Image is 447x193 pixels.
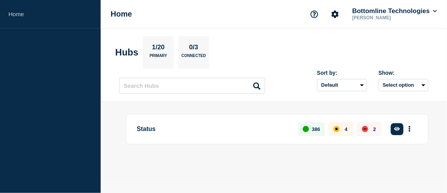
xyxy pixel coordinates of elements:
[317,70,367,76] div: Sort by:
[351,7,439,15] button: Bottomline Technologies
[334,126,340,132] div: affected
[115,47,138,58] h2: Hubs
[306,6,322,22] button: Support
[303,126,309,132] div: up
[150,54,167,62] p: Primary
[362,126,368,132] div: down
[351,15,431,20] p: [PERSON_NAME]
[379,70,429,76] div: Show:
[327,6,343,22] button: Account settings
[379,79,429,91] button: Select option
[345,126,347,132] p: 4
[149,44,168,54] p: 1/20
[111,10,132,18] h1: Home
[405,122,415,136] button: More actions
[119,78,265,94] input: Search Hubs
[137,122,290,136] p: Status
[317,79,367,91] select: Sort by
[312,126,321,132] p: 386
[373,126,376,132] p: 2
[186,44,201,54] p: 0/3
[181,54,206,62] p: Connected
